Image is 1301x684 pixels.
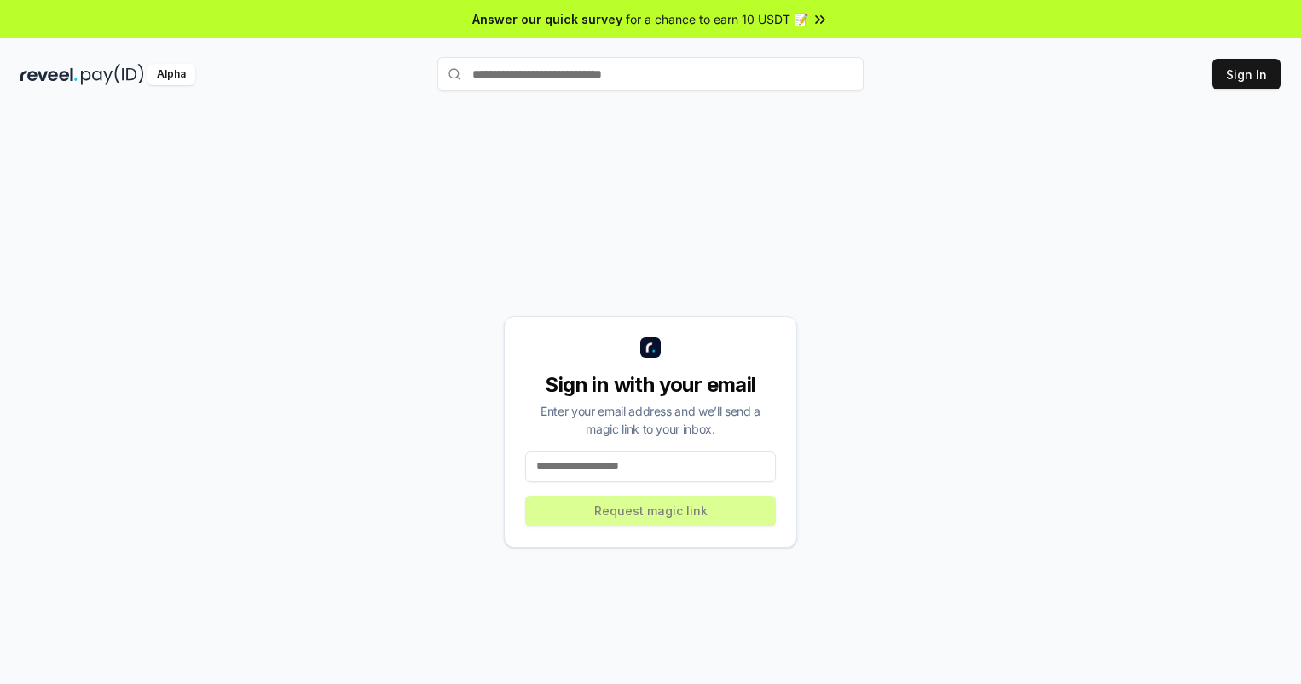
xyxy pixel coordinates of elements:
span: for a chance to earn 10 USDT 📝 [626,10,808,28]
button: Sign In [1212,59,1281,89]
img: reveel_dark [20,64,78,85]
div: Sign in with your email [525,371,776,399]
img: pay_id [81,64,144,85]
div: Enter your email address and we’ll send a magic link to your inbox. [525,402,776,438]
span: Answer our quick survey [472,10,622,28]
img: logo_small [640,337,661,358]
div: Alpha [147,64,195,85]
